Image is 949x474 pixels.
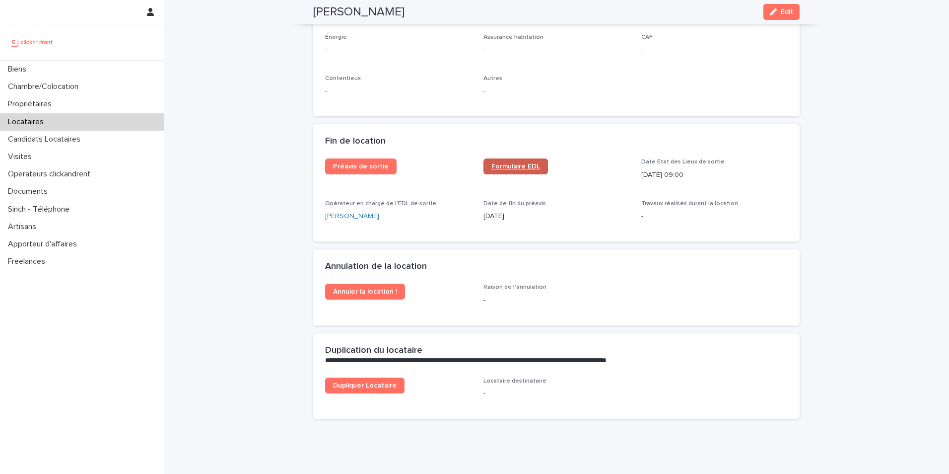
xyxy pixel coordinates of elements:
p: Freelances [4,257,53,266]
p: Visites [4,152,40,161]
span: Travaux réalisés durant la location [641,201,738,207]
a: [PERSON_NAME] [325,211,379,222]
p: [DATE] 09:00 [641,170,788,180]
h2: Fin de location [325,136,386,147]
p: - [641,45,788,55]
p: Locataires [4,117,52,127]
p: - [483,389,630,399]
span: Edit [781,8,793,15]
span: Formulaire EDL [491,163,540,170]
p: Apporteur d'affaires [4,239,85,249]
button: Edit [763,4,800,20]
span: Dupliquer Locataire [333,382,397,389]
h2: [PERSON_NAME] [313,5,405,19]
p: - [483,295,630,306]
p: Artisans [4,222,44,232]
p: Propriétaires [4,99,60,109]
span: CAF [641,34,653,40]
p: Candidats Locataires [4,135,88,144]
span: Autres [483,76,502,81]
span: Date Etat des Lieux de sortie [641,159,725,165]
a: Annuler la location ! [325,284,405,300]
p: Chambre/Colocation [4,82,86,91]
span: Date de fin du préavis [483,201,546,207]
span: Raison de l'annulation [483,284,546,290]
span: Assurance habitation [483,34,543,40]
span: Contentieux [325,76,361,81]
p: Documents [4,187,56,196]
span: Annuler la location ! [333,288,397,295]
a: Préavis de sortie [325,158,397,174]
p: [DATE] [483,211,630,222]
h2: Duplication du locataire [325,345,422,356]
span: Préavis de sortie [333,163,389,170]
p: Operateurs clickandrent [4,169,98,179]
p: Sinch - Téléphone [4,205,77,214]
a: Dupliquer Locataire [325,378,405,394]
p: - [325,45,472,55]
span: Locataire destinataire [483,378,546,384]
span: Opérateur en charge de l'EDL de sortie [325,201,436,207]
a: Formulaire EDL [483,158,548,174]
span: Énergie [325,34,347,40]
p: Biens [4,65,34,74]
img: UCB0brd3T0yccxBKYDjQ [8,32,56,52]
p: - [325,86,472,96]
p: - [483,45,630,55]
p: - [641,211,788,222]
h2: Annulation de la location [325,261,427,272]
p: - [483,86,630,96]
